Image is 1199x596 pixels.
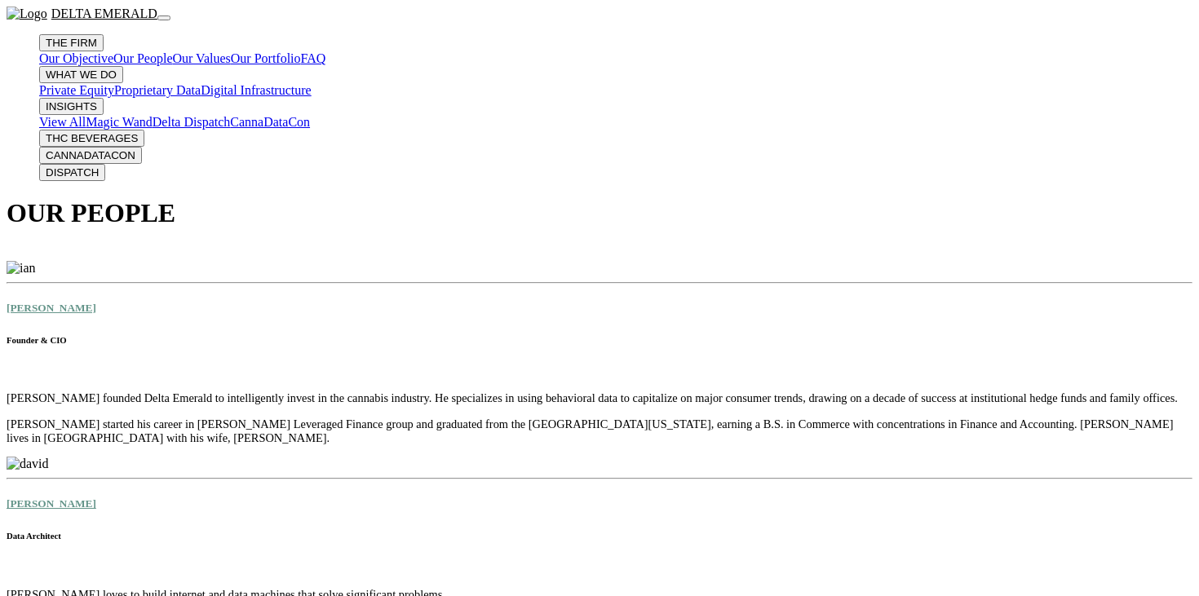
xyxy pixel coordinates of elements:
[39,98,104,115] button: INSIGHTS
[86,115,153,129] a: Magic Wand
[39,66,123,83] button: WHAT WE DO
[39,164,105,181] button: DISPATCH
[7,302,96,314] a: [PERSON_NAME]
[39,148,142,161] a: CANNADATACON
[7,497,96,510] a: [PERSON_NAME]
[39,83,1192,98] div: THE FIRM
[39,130,144,147] button: THC BEVERAGES
[39,51,113,65] a: Our Objective
[7,198,1192,228] h1: OUR PEOPLE
[7,531,1192,541] h6: Data Architect
[173,51,231,65] a: Our Values
[7,417,1192,445] p: [PERSON_NAME] started his career in [PERSON_NAME] Leveraged Finance group and graduated from the ...
[201,83,312,97] a: Digital Infrastructure
[39,130,144,144] a: THC BEVERAGES
[7,7,157,20] a: DELTA EMERALD
[231,51,301,65] a: Our Portfolio
[39,51,1192,66] div: THE FIRM
[153,115,231,129] a: Delta Dispatch
[7,7,47,21] img: Logo
[39,34,104,51] button: THE FIRM
[7,261,36,276] img: ian
[39,83,114,97] a: Private Equity
[7,457,49,471] img: david
[39,165,105,179] a: DISPATCH
[114,83,201,97] a: Proprietary Data
[7,335,1192,345] h6: Founder & CIO
[230,115,310,129] a: CannaDataCon
[39,115,86,129] a: View All
[39,115,1192,130] div: THE FIRM
[39,147,142,164] button: CANNADATACON
[301,51,326,65] a: FAQ
[113,51,172,65] a: Our People
[7,391,1192,405] p: [PERSON_NAME] founded Delta Emerald to intelligently invest in the cannabis industry. He speciali...
[157,15,170,20] button: Toggle navigation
